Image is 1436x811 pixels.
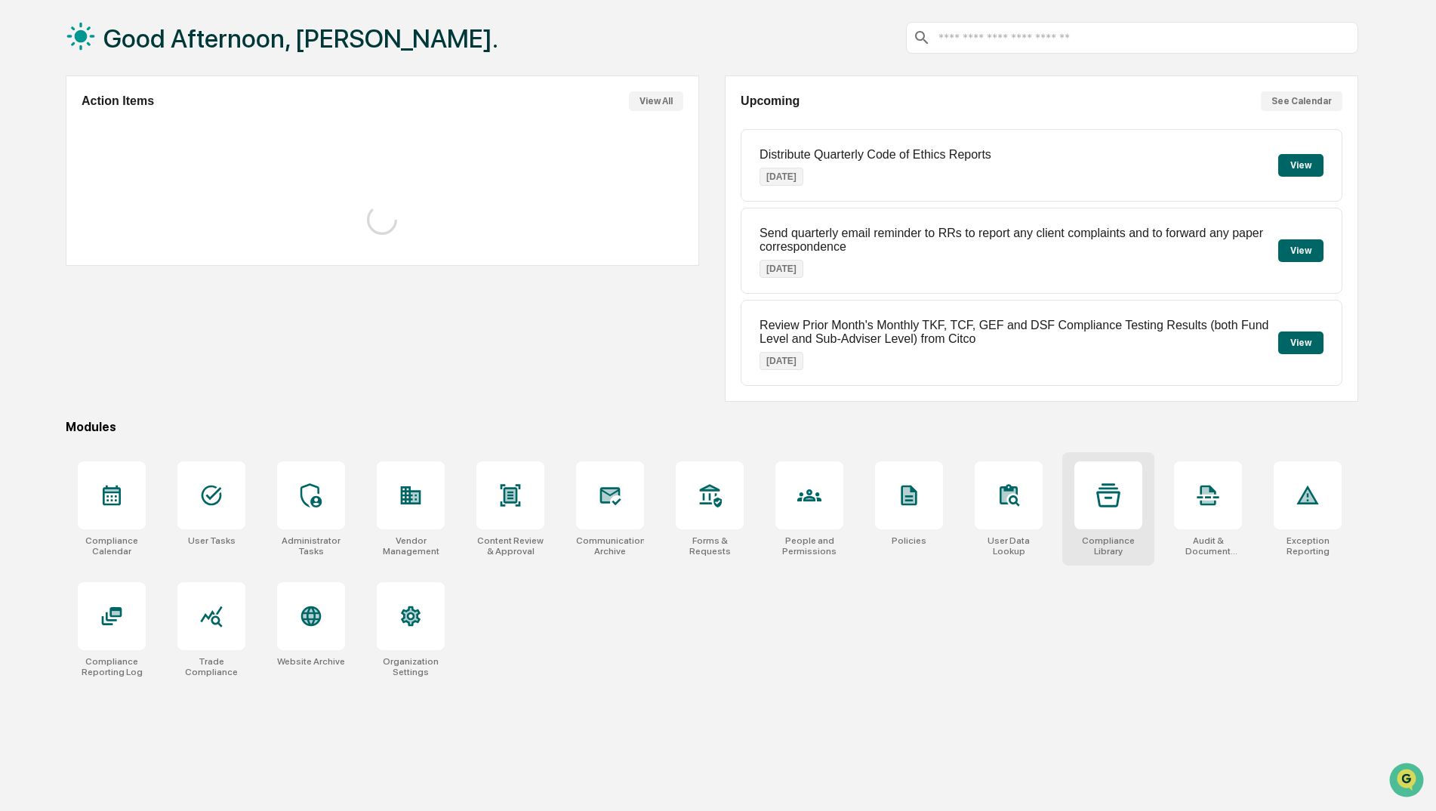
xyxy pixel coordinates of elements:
div: 🖐️ [15,192,27,204]
span: Data Lookup [30,219,95,234]
p: [DATE] [760,260,803,278]
p: Review Prior Month's Monthly TKF, TCF, GEF and DSF Compliance Testing Results (both Fund Level an... [760,319,1278,346]
div: Modules [66,420,1358,434]
div: Trade Compliance [177,656,245,677]
span: Attestations [125,190,187,205]
div: Website Archive [277,656,345,667]
p: Send quarterly email reminder to RRs to report any client complaints and to forward any paper cor... [760,227,1278,254]
p: How can we help? [15,32,275,56]
div: People and Permissions [775,535,843,557]
div: We're available if you need us! [51,131,191,143]
div: Communications Archive [576,535,644,557]
button: View [1278,154,1324,177]
a: 🔎Data Lookup [9,213,101,240]
div: Vendor Management [377,535,445,557]
button: View [1278,239,1324,262]
div: Audit & Document Logs [1174,535,1242,557]
div: Forms & Requests [676,535,744,557]
div: Exception Reporting [1274,535,1342,557]
div: User Tasks [188,535,236,546]
div: Organization Settings [377,656,445,677]
div: Compliance Library [1074,535,1142,557]
div: Content Review & Approval [476,535,544,557]
p: Distribute Quarterly Code of Ethics Reports [760,148,991,162]
img: 1746055101610-c473b297-6a78-478c-a979-82029cc54cd1 [15,116,42,143]
button: View [1278,331,1324,354]
h1: Good Afternoon, [PERSON_NAME]. [103,23,498,54]
p: [DATE] [760,168,803,186]
a: Powered byPylon [106,255,183,267]
div: Start new chat [51,116,248,131]
h2: Upcoming [741,94,800,108]
span: Pylon [150,256,183,267]
div: 🔎 [15,220,27,233]
button: Start new chat [257,120,275,138]
a: 🗄️Attestations [103,184,193,211]
a: 🖐️Preclearance [9,184,103,211]
div: Compliance Calendar [78,535,146,557]
span: Preclearance [30,190,97,205]
div: 🗄️ [109,192,122,204]
button: View All [629,91,683,111]
div: Compliance Reporting Log [78,656,146,677]
div: User Data Lookup [975,535,1043,557]
iframe: Open customer support [1388,761,1428,802]
h2: Action Items [82,94,154,108]
div: Policies [892,535,926,546]
button: See Calendar [1261,91,1342,111]
p: [DATE] [760,352,803,370]
div: Administrator Tasks [277,535,345,557]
